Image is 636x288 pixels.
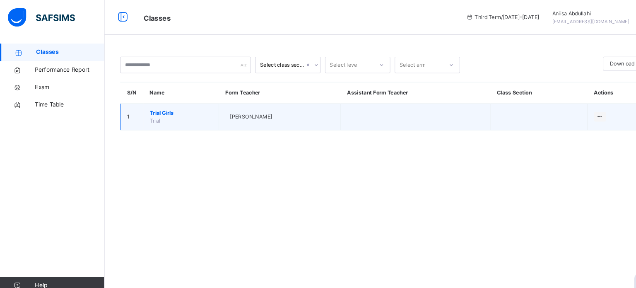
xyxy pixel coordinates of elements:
span: Classes [137,13,162,22]
span: Classes [34,46,99,54]
img: safsims [7,8,71,25]
span: [PERSON_NAME] [219,107,259,115]
th: Assistant Form Teacher [324,78,466,99]
span: session/term information [443,13,513,20]
span: [EMAIL_ADDRESS][DOMAIN_NAME] [525,18,598,23]
div: AniisaAbdullahi [521,9,616,24]
th: Form Teacher [208,78,324,99]
span: Help [33,267,99,276]
td: 1 [115,99,136,124]
th: Class Section [466,78,559,99]
th: Name [136,78,208,99]
span: Performance Report [33,62,99,70]
button: Open asap [603,259,628,284]
span: Time Table [33,95,99,104]
div: Select arm [380,54,405,70]
span: Trial [142,111,152,118]
span: Aniisa Abdullahi [525,9,598,17]
span: Exam [33,79,99,87]
div: Select class section [247,58,289,65]
span: Trial Girls [142,104,202,111]
th: S/N [115,78,136,99]
span: Download [580,57,603,64]
div: Select level [313,54,341,70]
th: Actions [558,78,621,99]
